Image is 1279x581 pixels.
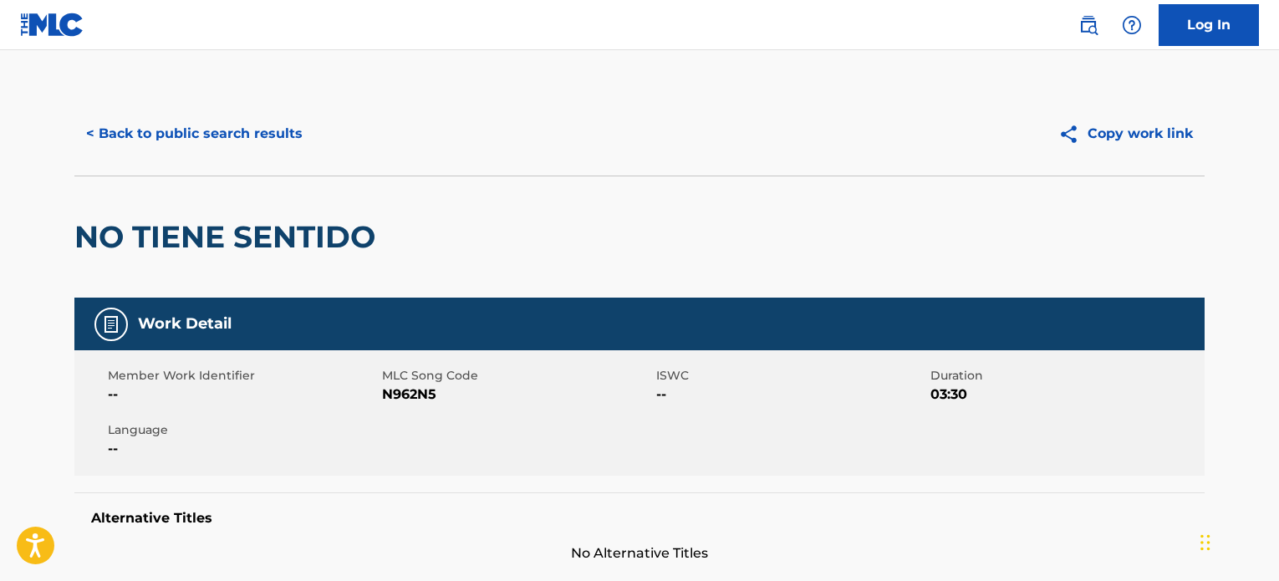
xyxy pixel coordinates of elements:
span: 03:30 [930,385,1200,405]
span: Duration [930,367,1200,385]
button: Copy work link [1047,113,1205,155]
img: help [1122,15,1142,35]
img: Work Detail [101,314,121,334]
span: Language [108,421,378,439]
span: N962N5 [382,385,652,405]
a: Public Search [1072,8,1105,42]
span: MLC Song Code [382,367,652,385]
div: Help [1115,8,1149,42]
span: No Alternative Titles [74,543,1205,563]
button: < Back to public search results [74,113,314,155]
img: MLC Logo [20,13,84,37]
img: search [1078,15,1098,35]
a: Log In [1159,4,1259,46]
img: Copy work link [1058,124,1088,145]
span: ISWC [656,367,926,385]
h5: Alternative Titles [91,510,1188,527]
h2: NO TIENE SENTIDO [74,218,384,256]
span: Member Work Identifier [108,367,378,385]
iframe: Chat Widget [1195,501,1279,581]
h5: Work Detail [138,314,232,334]
span: -- [656,385,926,405]
span: -- [108,439,378,459]
div: Drag [1200,517,1210,568]
span: -- [108,385,378,405]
